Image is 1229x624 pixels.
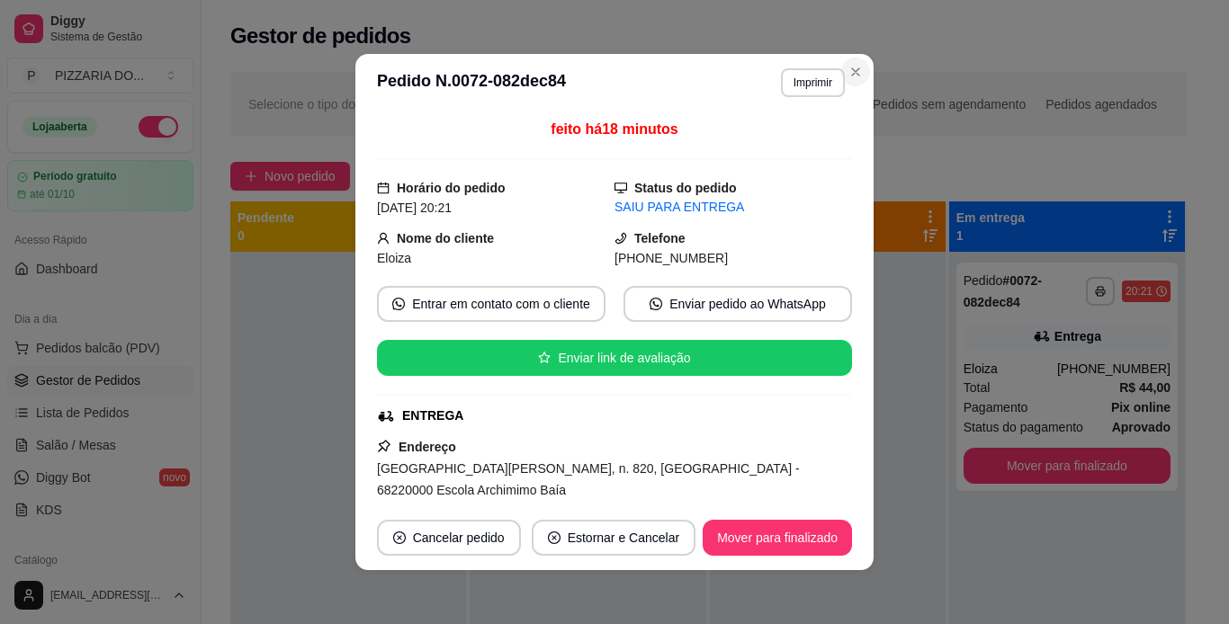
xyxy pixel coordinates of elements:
[377,251,411,265] span: Eloiza
[377,461,800,497] span: [GEOGRAPHIC_DATA][PERSON_NAME], n. 820, [GEOGRAPHIC_DATA] - 68220000 Escola Archimimo Baía
[377,520,521,556] button: close-circleCancelar pedido
[551,121,677,137] span: feito há 18 minutos
[402,406,463,425] div: ENTREGA
[377,286,606,322] button: whats-appEntrar em contato com o cliente
[614,251,728,265] span: [PHONE_NUMBER]
[392,298,405,310] span: whats-app
[397,231,494,245] strong: Nome do cliente
[650,298,662,310] span: whats-app
[614,198,852,217] div: SAIU PARA ENTREGA
[634,181,737,195] strong: Status do pedido
[377,232,390,245] span: user
[377,439,391,453] span: pushpin
[634,231,686,245] strong: Telefone
[548,531,561,544] span: close-circle
[393,531,406,544] span: close-circle
[377,68,566,97] h3: Pedido N. 0072-082dec84
[614,232,627,245] span: phone
[532,520,696,556] button: close-circleEstornar e Cancelar
[781,68,845,97] button: Imprimir
[377,182,390,194] span: calendar
[377,201,452,215] span: [DATE] 20:21
[614,182,627,194] span: desktop
[623,286,852,322] button: whats-appEnviar pedido ao WhatsApp
[377,340,852,376] button: starEnviar link de avaliação
[538,352,551,364] span: star
[841,58,870,86] button: Close
[397,181,506,195] strong: Horário do pedido
[703,520,852,556] button: Mover para finalizado
[399,440,456,454] strong: Endereço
